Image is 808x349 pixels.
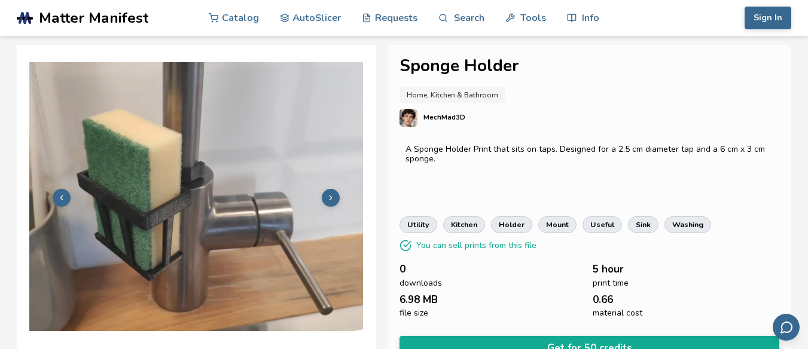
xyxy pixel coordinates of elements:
[593,264,624,275] span: 5 hour
[400,109,779,139] a: MechMad3D's profileMechMad3D
[400,109,417,127] img: MechMad3D's profile
[400,294,438,305] span: 6.98 MB
[443,216,485,233] a: kitchen
[405,145,773,164] p: A Sponge Holder Print that sits on taps. Designed for a 2.5 cm diameter tap and a 6 cm x 3 cm spo...
[423,111,465,124] p: MechMad3D
[664,216,711,233] a: washing
[593,308,642,318] span: material cost
[400,216,437,233] a: utility
[400,308,428,318] span: file size
[583,216,622,233] a: useful
[39,10,148,26] span: Matter Manifest
[538,216,577,233] a: mount
[745,7,791,29] button: Sign In
[593,278,629,288] span: print time
[491,216,532,233] a: holder
[628,216,658,233] a: sink
[400,264,405,275] span: 0
[416,239,536,252] p: You can sell prints from this file
[400,87,505,103] a: Home, Kitchen & Bathroom
[593,294,613,305] span: 0.66
[400,57,779,75] h1: Sponge Holder
[400,278,442,288] span: downloads
[773,314,800,341] button: Send feedback via email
